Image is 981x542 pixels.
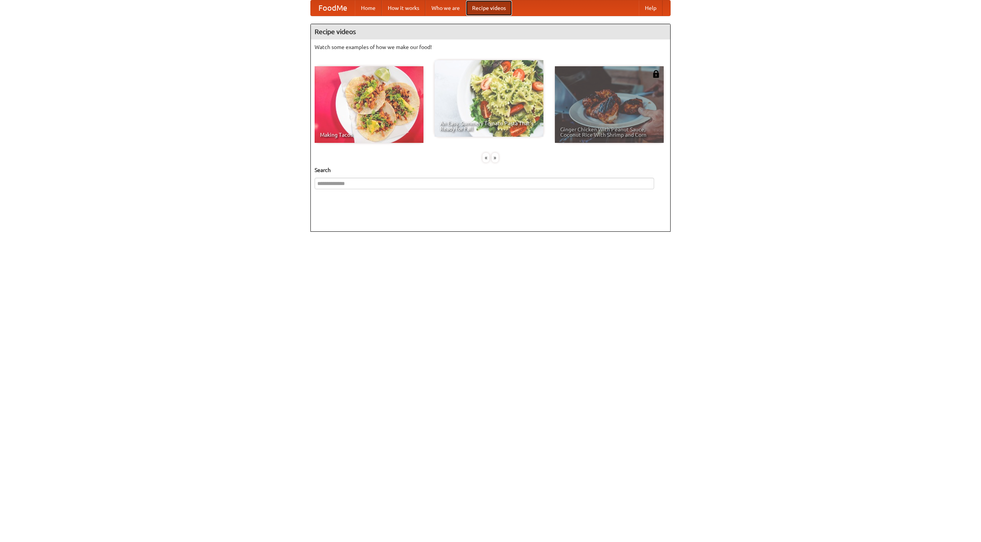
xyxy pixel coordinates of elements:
a: FoodMe [311,0,355,16]
div: » [492,153,499,162]
span: Making Tacos [320,132,418,138]
a: How it works [382,0,425,16]
p: Watch some examples of how we make our food! [315,43,666,51]
a: Help [639,0,663,16]
img: 483408.png [652,70,660,78]
div: « [482,153,489,162]
h5: Search [315,166,666,174]
a: An Easy, Summery Tomato Pasta That's Ready for Fall [435,60,543,137]
a: Recipe videos [466,0,512,16]
span: An Easy, Summery Tomato Pasta That's Ready for Fall [440,121,538,131]
a: Making Tacos [315,66,423,143]
a: Who we are [425,0,466,16]
a: Home [355,0,382,16]
h4: Recipe videos [311,24,670,39]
